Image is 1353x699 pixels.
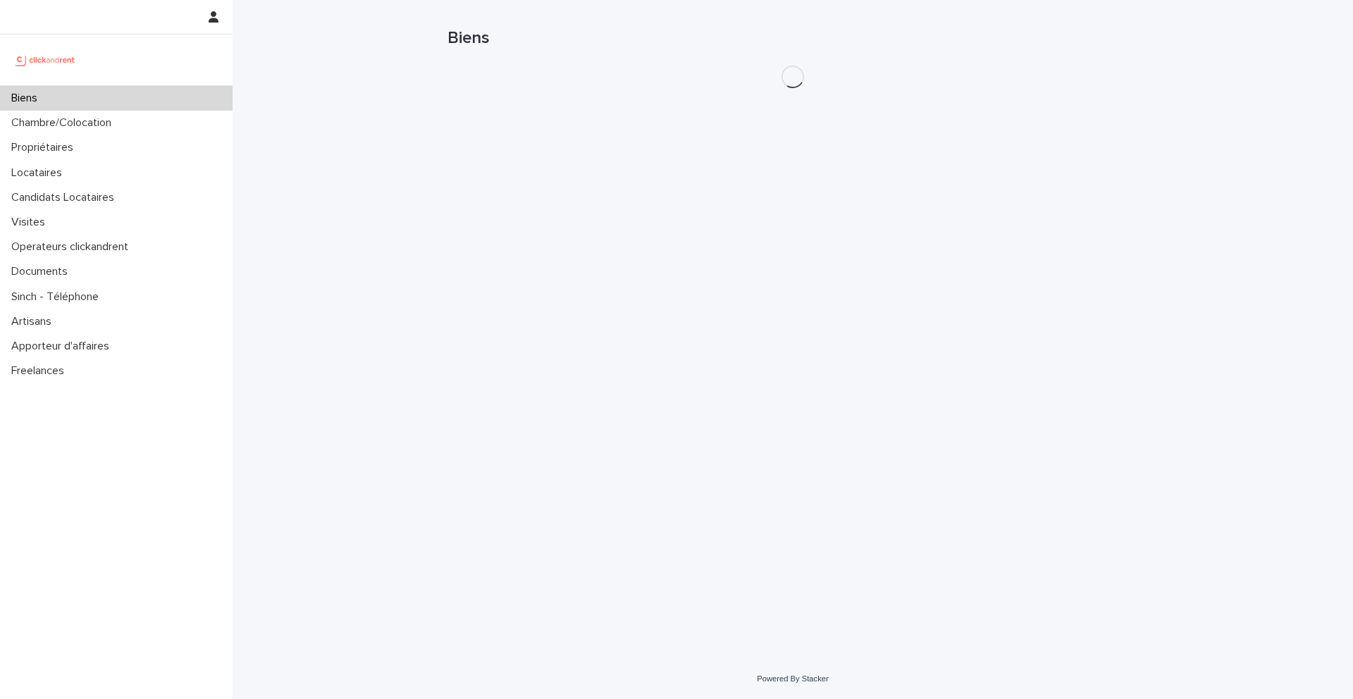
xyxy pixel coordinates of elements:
[6,166,73,180] p: Locataires
[11,46,80,74] img: UCB0brd3T0yccxBKYDjQ
[6,92,49,105] p: Biens
[6,340,121,353] p: Apporteur d'affaires
[757,674,828,683] a: Powered By Stacker
[6,191,125,204] p: Candidats Locataires
[6,141,85,154] p: Propriétaires
[6,265,79,278] p: Documents
[6,364,75,378] p: Freelances
[6,216,56,229] p: Visites
[6,240,140,254] p: Operateurs clickandrent
[447,28,1138,49] h1: Biens
[6,315,63,328] p: Artisans
[6,116,123,130] p: Chambre/Colocation
[6,290,110,304] p: Sinch - Téléphone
